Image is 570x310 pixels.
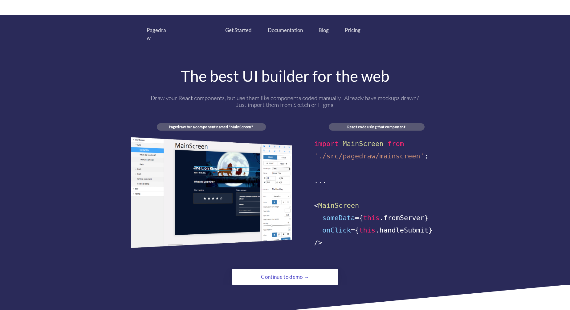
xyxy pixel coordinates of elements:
[225,26,252,34] a: Get Started
[359,226,375,234] span: this
[314,140,338,148] span: import
[131,68,439,84] div: The best UI builder for the web
[329,124,423,129] div: React code using that component
[388,140,404,148] span: from
[147,26,170,42] div: Pagedraw
[249,271,321,283] div: Continue to demo →
[314,212,439,224] div: ={ .fromServer}
[268,26,303,34] a: Documentation
[314,199,439,212] div: <
[147,94,423,108] div: Draw your React components, but use them like components coded manually. Already have mockups dra...
[345,26,360,34] a: Pricing
[319,26,329,34] a: Blog
[322,226,351,234] span: onClick
[136,26,145,34] img: image.png
[314,175,439,187] div: ...
[157,124,265,129] div: Pagedraw for a component named "MainScreen"
[232,269,338,285] a: Continue to demo →
[136,26,179,42] a: Pagedraw
[322,214,355,222] span: someData
[314,237,439,249] div: />
[314,152,424,160] span: './src/pagedraw/mainscreen'
[131,137,292,248] img: image.png
[318,202,359,209] span: MainScreen
[314,224,439,237] div: ={ .handleSubmit}
[343,140,383,148] span: MainScreen
[314,150,439,162] div: ;
[363,214,379,222] span: this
